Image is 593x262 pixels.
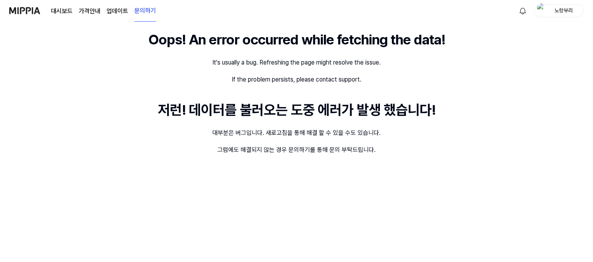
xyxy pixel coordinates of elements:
a: 문의하기 [134,0,156,22]
div: 대부분은 버그입니다. 새로고침을 통해 해결 할 수 있을 수도 있습니다. [212,128,381,138]
div: It's usually a bug. Refreshing the page might resolve the issue. [212,58,381,67]
button: profile노랑부리 [534,4,584,17]
a: 가격안내 [79,7,100,16]
div: 그럼에도 해결되지 않는 경우 문의하기를 통해 문의 부탁드립니다. [217,145,376,155]
div: Oops! An error occurred while fetching the data! [148,29,445,50]
div: 노랑부리 [549,6,579,15]
a: 업데이트 [107,7,128,16]
div: 저런! 데이터를 불러오는 도중 에러가 발생 했습니다! [158,100,435,121]
img: profile [537,3,546,19]
img: 알림 [518,6,527,15]
a: 대시보드 [51,7,73,16]
div: If the problem persists, please contact support. [232,75,361,84]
